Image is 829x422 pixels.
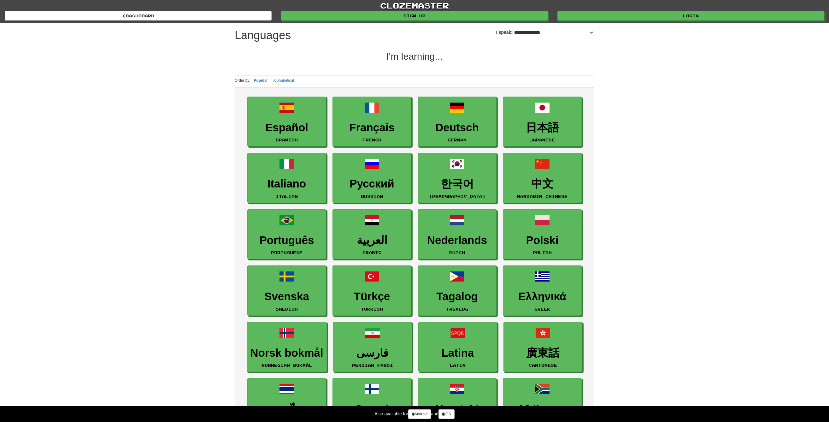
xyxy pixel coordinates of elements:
h3: Русский [336,178,408,190]
a: 日本語Japanese [503,97,582,147]
small: Mandarin Chinese [517,194,567,199]
h3: Norsk bokmål [250,347,323,359]
h3: فارسی [337,347,409,359]
h3: Türkçe [336,290,408,303]
h3: Italiano [251,178,323,190]
small: Swedish [276,307,298,311]
a: EspañolSpanish [247,97,326,147]
small: Turkish [361,307,383,311]
small: Tagalog [446,307,468,311]
small: Latin [450,363,466,367]
small: Russian [361,194,383,199]
a: LatinaLatin [418,322,497,372]
a: 廣東話Cantonese [503,322,582,372]
h3: 日本語 [506,122,578,134]
h3: 廣東話 [507,347,579,359]
h3: Français [336,122,408,134]
a: РусскийRussian [332,153,411,203]
a: ItalianoItalian [247,153,326,203]
small: Dutch [449,250,465,255]
h3: Deutsch [421,122,493,134]
h2: I'm learning... [235,51,594,62]
h3: Latina [422,347,494,359]
h3: 中文 [506,178,578,190]
a: PortuguêsPortuguese [247,209,326,259]
h3: Afrikaans [506,403,578,415]
a: NederlandsDutch [418,209,497,259]
h3: 한국어 [421,178,493,190]
button: Popular [252,77,270,84]
h1: Languages [235,29,291,42]
a: Norsk bokmålNorwegian Bokmål [247,322,326,372]
h3: Svenska [251,290,323,303]
small: Norwegian Bokmål [262,363,312,367]
a: Login [557,11,824,21]
h3: Português [251,234,323,247]
small: Arabic [362,250,381,255]
a: DeutschGerman [418,97,497,147]
small: Polish [533,250,552,255]
a: TagalogTagalog [418,265,497,316]
a: SvenskaSwedish [247,265,326,316]
h3: Hrvatski [421,403,493,415]
a: iOS [438,409,455,419]
small: Greek [534,307,550,311]
small: Order by: [235,78,250,83]
a: Android [408,409,431,419]
a: Sign up [281,11,548,21]
a: 中文Mandarin Chinese [503,153,582,203]
a: العربيةArabic [332,209,411,259]
h3: Ελληνικά [506,290,578,303]
h3: Tagalog [421,290,493,303]
h3: Polski [506,234,578,247]
small: Japanese [530,138,555,142]
small: German [448,138,467,142]
small: Portuguese [271,250,303,255]
a: 한국어[DEMOGRAPHIC_DATA] [418,153,497,203]
small: [DEMOGRAPHIC_DATA] [429,194,485,199]
h3: ภาษาไทย [251,403,323,415]
a: TürkçeTurkish [332,265,411,316]
small: Cantonese [529,363,557,367]
h3: Español [251,122,323,134]
a: فارسیPersian Farsi [333,322,412,372]
small: Italian [276,194,298,199]
a: dashboard [5,11,272,21]
h3: Nederlands [421,234,493,247]
small: French [362,138,381,142]
label: I speak: [496,29,594,35]
button: Alphabetical [271,77,296,84]
small: Spanish [276,138,298,142]
a: ΕλληνικάGreek [503,265,582,316]
h3: العربية [336,234,408,247]
h3: Suomi [336,403,408,415]
a: FrançaisFrench [332,97,411,147]
select: I speak: [513,30,594,35]
a: PolskiPolish [503,209,582,259]
small: Persian Farsi [352,363,393,367]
